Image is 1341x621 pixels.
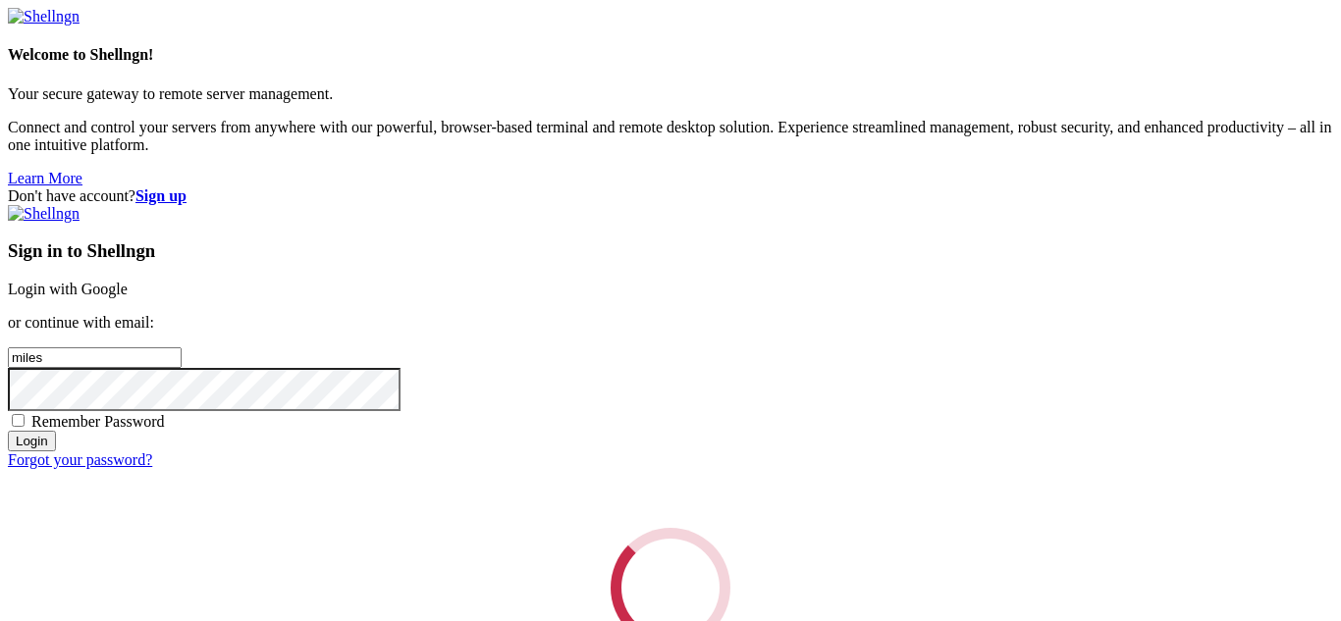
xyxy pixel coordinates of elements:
img: Shellngn [8,205,80,223]
div: Don't have account? [8,187,1333,205]
input: Email address [8,347,182,368]
input: Login [8,431,56,451]
a: Forgot your password? [8,451,152,468]
h3: Sign in to Shellngn [8,240,1333,262]
h4: Welcome to Shellngn! [8,46,1333,64]
a: Login with Google [8,281,128,297]
span: Remember Password [31,413,165,430]
a: Sign up [135,187,187,204]
p: Connect and control your servers from anywhere with our powerful, browser-based terminal and remo... [8,119,1333,154]
p: or continue with email: [8,314,1333,332]
img: Shellngn [8,8,80,26]
a: Learn More [8,170,82,186]
p: Your secure gateway to remote server management. [8,85,1333,103]
input: Remember Password [12,414,25,427]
